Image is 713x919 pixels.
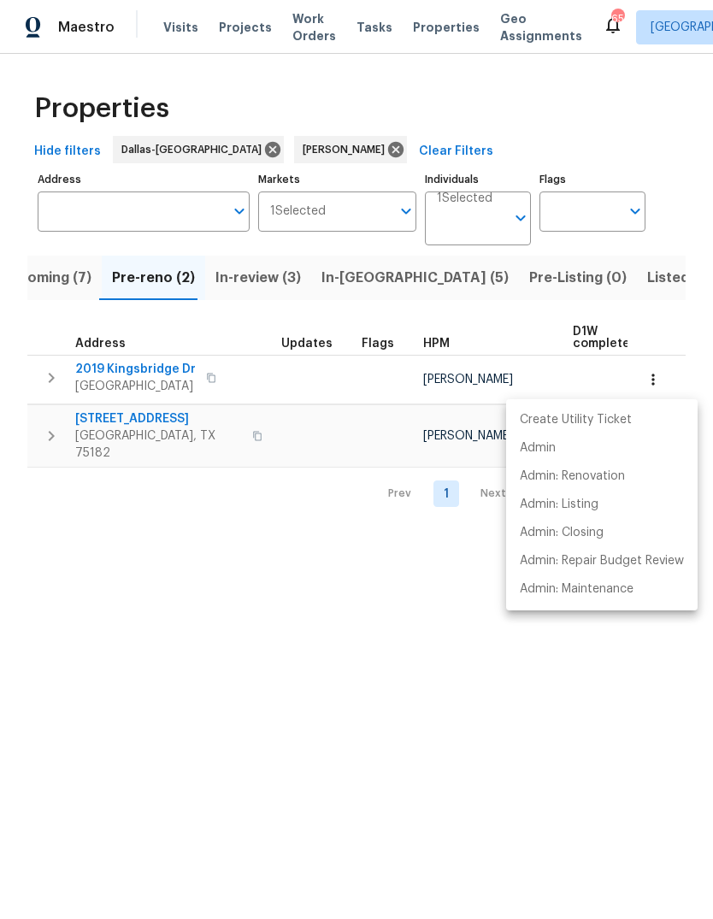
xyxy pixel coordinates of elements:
p: Admin: Repair Budget Review [520,552,684,570]
p: Create Utility Ticket [520,411,632,429]
p: Admin: Renovation [520,468,625,486]
p: Admin [520,439,556,457]
p: Admin: Maintenance [520,580,633,598]
p: Admin: Closing [520,524,604,542]
p: Admin: Listing [520,496,598,514]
